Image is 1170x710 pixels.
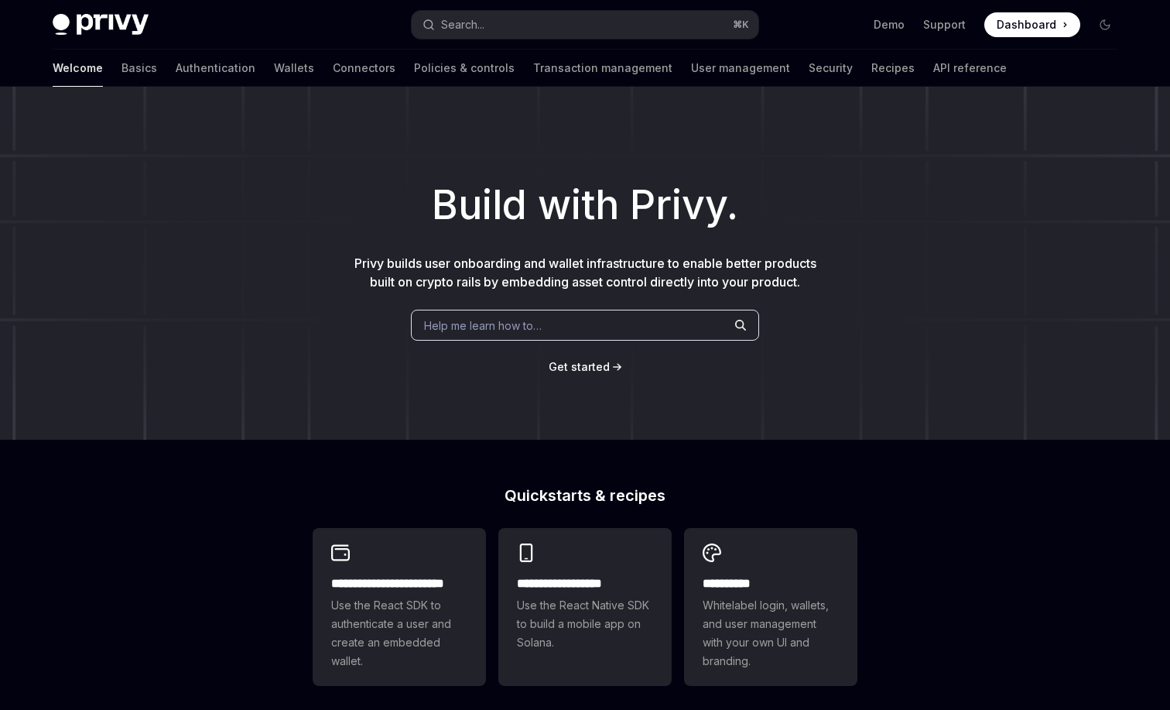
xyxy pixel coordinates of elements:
span: Whitelabel login, wallets, and user management with your own UI and branding. [703,596,839,671]
a: Authentication [176,50,255,87]
button: Toggle dark mode [1093,12,1117,37]
div: Search... [441,15,484,34]
a: Demo [874,17,905,33]
h1: Build with Privy. [25,175,1145,235]
h2: Quickstarts & recipes [313,488,857,503]
a: User management [691,50,790,87]
span: Get started [549,360,610,373]
img: dark logo [53,14,149,36]
span: Use the React SDK to authenticate a user and create an embedded wallet. [331,596,467,671]
a: Dashboard [984,12,1080,37]
a: Get started [549,359,610,375]
a: Support [923,17,966,33]
span: ⌘ K [733,19,749,31]
span: Use the React Native SDK to build a mobile app on Solana. [517,596,653,652]
a: Basics [121,50,157,87]
a: **** **** **** ***Use the React Native SDK to build a mobile app on Solana. [498,528,672,686]
button: Open search [412,11,758,39]
a: **** *****Whitelabel login, wallets, and user management with your own UI and branding. [684,528,857,686]
a: Transaction management [533,50,672,87]
span: Privy builds user onboarding and wallet infrastructure to enable better products built on crypto ... [354,256,816,290]
a: Policies & controls [414,50,515,87]
a: Wallets [274,50,314,87]
a: Welcome [53,50,103,87]
a: Connectors [333,50,395,87]
span: Dashboard [997,17,1056,33]
a: Security [809,50,853,87]
span: Help me learn how to… [424,317,542,334]
a: API reference [933,50,1007,87]
a: Recipes [871,50,915,87]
